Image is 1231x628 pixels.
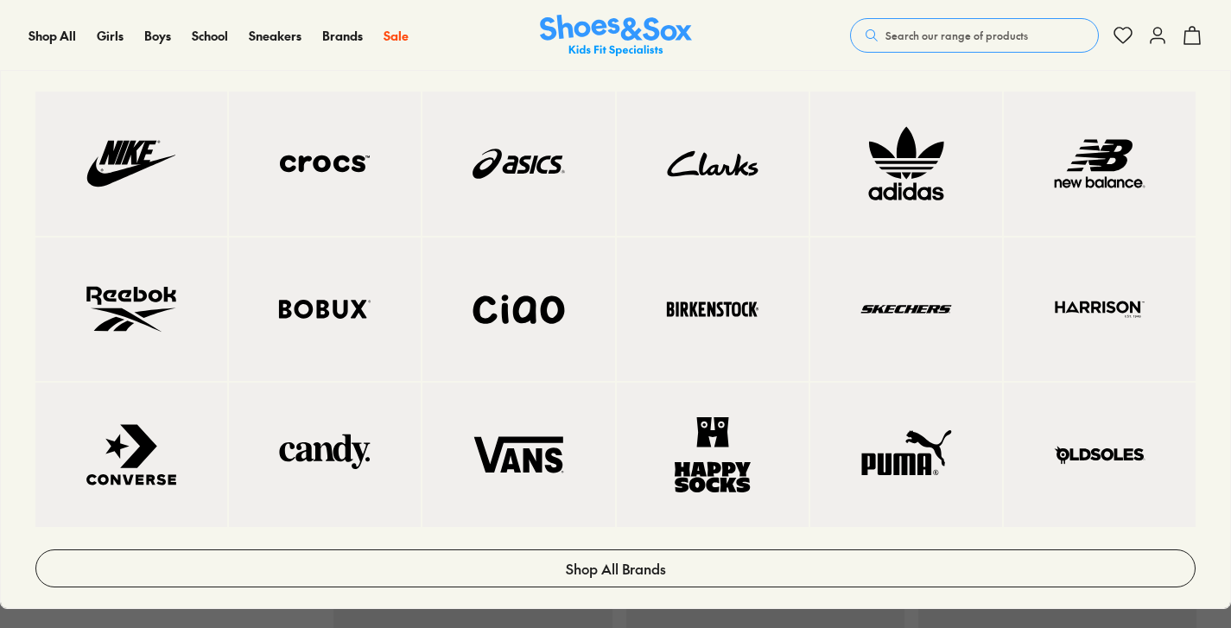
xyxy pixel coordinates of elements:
[384,27,409,45] a: Sale
[384,27,409,44] span: Sale
[35,549,1196,587] a: Shop All Brands
[192,27,228,45] a: School
[540,15,692,57] a: Shoes & Sox
[566,558,666,579] span: Shop All Brands
[322,27,363,45] a: Brands
[144,27,171,44] span: Boys
[29,27,76,44] span: Shop All
[540,15,692,57] img: SNS_Logo_Responsive.svg
[192,27,228,44] span: School
[97,27,124,45] a: Girls
[9,6,60,58] button: Open gorgias live chat
[322,27,363,44] span: Brands
[97,27,124,44] span: Girls
[249,27,301,45] a: Sneakers
[144,27,171,45] a: Boys
[850,18,1099,53] button: Search our range of products
[885,28,1028,43] span: Search our range of products
[249,27,301,44] span: Sneakers
[29,27,76,45] a: Shop All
